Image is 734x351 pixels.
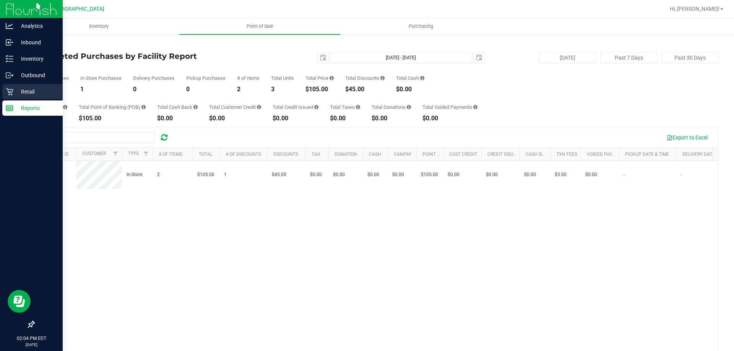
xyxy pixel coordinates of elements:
div: $0.00 [372,115,411,121]
a: Type [128,151,139,156]
span: $3.00 [555,171,567,178]
div: In Store Purchases [80,76,122,81]
a: Total [199,152,213,157]
span: $0.00 [524,171,536,178]
i: Sum of the discount values applied to the all purchases in the date range. [380,76,385,81]
a: Tax [312,152,320,157]
i: Sum of the successful, non-voided payments using account credit for all purchases in the date range. [257,105,261,110]
div: Total Price [305,76,334,81]
div: $0.00 [209,115,261,121]
p: [DATE] [3,342,59,348]
div: $0.00 [330,115,360,121]
i: Sum of the cash-back amounts from rounded-up electronic payments for all purchases in the date ra... [193,105,198,110]
i: Sum of all account credit issued for all refunds from returned purchases in the date range. [314,105,318,110]
div: Delivery Purchases [133,76,175,81]
a: Customer [82,151,106,156]
div: 3 [271,86,294,92]
span: Purchasing [398,23,443,30]
a: Purchasing [340,18,501,34]
div: $105.00 [305,86,334,92]
a: Delivery Date [682,152,715,157]
a: # of Discounts [226,152,261,157]
inline-svg: Inbound [6,39,13,46]
button: Past 30 Days [661,52,719,63]
div: 1 [80,86,122,92]
i: Sum of the successful, non-voided point-of-banking payment transactions, both via payment termina... [141,105,146,110]
a: Voided Payment [587,152,625,157]
div: $0.00 [422,115,477,121]
inline-svg: Reports [6,104,13,112]
p: 02:04 PM EDT [3,335,59,342]
p: Outbound [13,71,59,80]
i: Sum of the total taxes for all purchases in the date range. [356,105,360,110]
p: Analytics [13,21,59,31]
button: Past 7 Days [600,52,658,63]
div: Total Taxes [330,105,360,110]
inline-svg: Inventory [6,55,13,63]
inline-svg: Outbound [6,71,13,79]
span: $0.00 [486,171,498,178]
a: Inventory [18,18,179,34]
span: $45.00 [272,171,286,178]
span: In-Store [127,171,142,178]
a: # of Items [159,152,182,157]
span: $0.00 [448,171,460,178]
button: [DATE] [539,52,596,63]
div: Total Discounts [345,76,385,81]
h4: Completed Purchases by Facility Report [34,52,262,60]
span: $105.00 [421,171,438,178]
iframe: Resource center [8,290,31,313]
div: Total Voided Payments [422,105,477,110]
div: 2 [237,86,260,92]
a: Discounts [273,152,298,157]
span: select [474,52,484,63]
div: $45.00 [345,86,385,92]
span: [GEOGRAPHIC_DATA] [52,6,104,12]
p: Inventory [13,54,59,63]
div: 0 [133,86,175,92]
div: Total Point of Banking (POB) [79,105,146,110]
div: $0.00 [396,86,424,92]
a: Txn Fees [556,152,577,157]
i: Sum of the total prices of all purchases in the date range. [330,76,334,81]
a: Cust Credit [449,152,477,157]
span: $0.00 [333,171,345,178]
span: select [318,52,328,63]
a: CanPay [394,152,411,157]
div: Pickup Purchases [186,76,226,81]
p: Retail [13,87,59,96]
a: Point of Sale [179,18,340,34]
i: Sum of all voided payment transaction amounts, excluding tips and transaction fees, for all purch... [473,105,477,110]
div: $0.00 [157,115,198,121]
inline-svg: Retail [6,88,13,95]
a: Point of Banking (POB) [422,152,477,157]
a: Filter [140,147,153,160]
div: Total Cash [396,76,424,81]
a: Filter [109,147,122,160]
div: Total Units [271,76,294,81]
inline-svg: Analytics [6,22,13,30]
span: - [681,171,682,178]
span: Inventory [79,23,119,30]
span: 2 [157,171,160,178]
span: - [624,171,625,178]
div: Total Cash Back [157,105,198,110]
div: Total Customer Credit [209,105,261,110]
a: Cash Back [526,152,551,157]
input: Search... [40,132,154,143]
span: $0.00 [310,171,322,178]
span: Point of Sale [236,23,284,30]
div: $105.00 [79,115,146,121]
div: Total Donations [372,105,411,110]
a: Pickup Date & Time [625,152,669,157]
div: Total Credit Issued [273,105,318,110]
button: Export to Excel [661,131,713,144]
span: $0.00 [367,171,379,178]
p: Inbound [13,38,59,47]
div: $0.00 [273,115,318,121]
a: Cash [369,152,381,157]
p: Reports [13,104,59,113]
div: # of Items [237,76,260,81]
a: Credit Issued [487,152,519,157]
i: Sum of all round-up-to-next-dollar total price adjustments for all purchases in the date range. [407,105,411,110]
